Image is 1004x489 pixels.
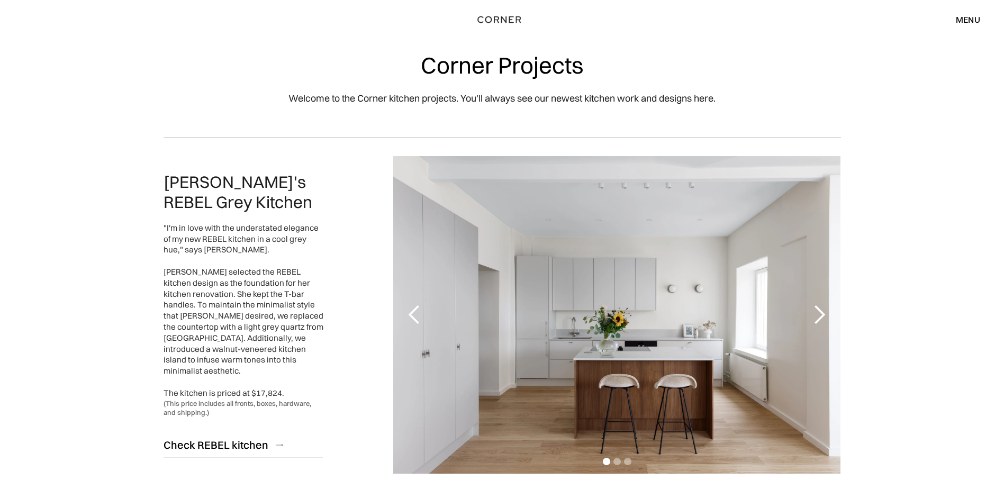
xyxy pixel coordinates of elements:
[288,91,716,105] p: Welcome to the Corner kitchen projects. You'll always see our newest kitchen work and designs here.
[164,438,268,452] div: Check REBEL kitchen
[798,156,840,474] div: next slide
[393,156,840,474] div: 1 of 3
[164,172,323,212] h2: [PERSON_NAME]'s REBEL Grey Kitchen
[945,11,980,29] div: menu
[613,458,621,465] div: Show slide 2 of 3
[164,399,323,418] div: (This price includes all fronts, boxes, hardware, and shipping.)
[393,156,436,474] div: previous slide
[164,223,323,399] div: "I'm in love with the understated elegance of my new REBEL kitchen in a cool grey hue," says [PER...
[393,156,840,474] div: carousel
[421,53,584,78] h1: Corner Projects
[164,432,323,458] a: Check REBEL kitchen
[624,458,631,465] div: Show slide 3 of 3
[465,13,539,26] a: home
[956,15,980,24] div: menu
[603,458,610,465] div: Show slide 1 of 3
